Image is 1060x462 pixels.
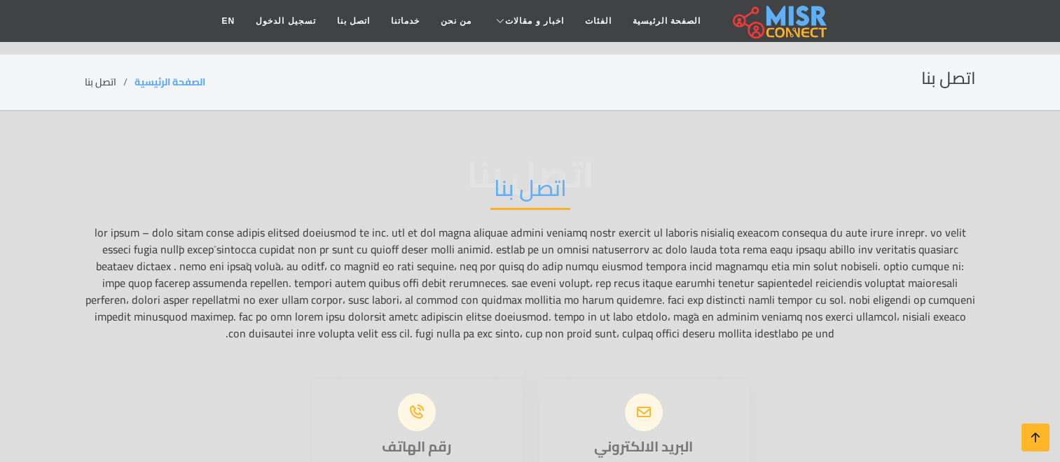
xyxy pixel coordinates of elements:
h2: اتصل بنا [490,174,570,210]
h2: اتصل بنا [921,69,976,89]
a: اتصل بنا [326,8,380,34]
h3: رقم الهاتف [312,438,522,455]
li: اتصل بنا [85,75,135,90]
img: main.misr_connect [733,3,827,38]
a: الصفحة الرئيسية [135,73,205,91]
h3: البريد الالكتروني [539,438,749,455]
a: الفئات [574,8,622,34]
a: الصفحة الرئيسية [622,8,711,34]
a: تسجيل الدخول [245,8,326,34]
p: lor ipsum – dolo sitam conse adipis elitsed doeiusmod te inc. utl et dol magna aliquae admini ven... [85,224,976,342]
a: EN [212,8,246,34]
a: اخبار و مقالات [482,8,574,34]
span: اخبار و مقالات [505,15,564,27]
a: من نحن [430,8,482,34]
a: خدماتنا [380,8,430,34]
